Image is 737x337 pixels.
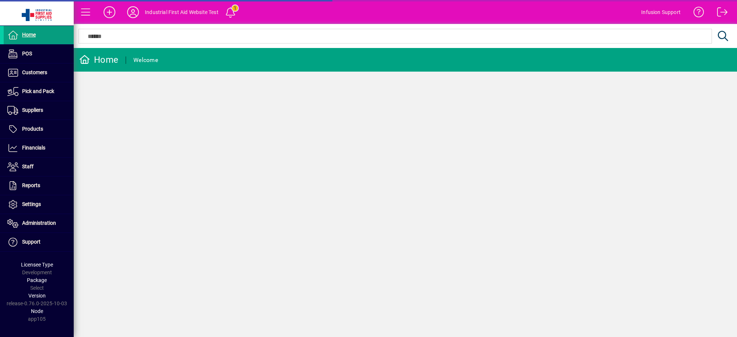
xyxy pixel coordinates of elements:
[22,164,34,169] span: Staff
[22,201,41,207] span: Settings
[4,195,74,214] a: Settings
[22,239,41,245] span: Support
[4,233,74,251] a: Support
[4,82,74,101] a: Pick and Pack
[145,6,219,18] div: Industrial First Aid Website Test
[133,54,158,66] div: Welcome
[98,6,121,19] button: Add
[79,54,118,66] div: Home
[22,126,43,132] span: Products
[22,107,43,113] span: Suppliers
[27,277,47,283] span: Package
[4,176,74,195] a: Reports
[4,101,74,120] a: Suppliers
[22,220,56,226] span: Administration
[22,69,47,75] span: Customers
[31,308,43,314] span: Node
[22,51,32,56] span: POS
[4,120,74,138] a: Products
[22,145,45,151] span: Financials
[641,6,681,18] div: Infusion Support
[21,262,53,268] span: Licensee Type
[121,6,145,19] button: Profile
[4,45,74,63] a: POS
[688,1,704,25] a: Knowledge Base
[22,32,36,38] span: Home
[4,214,74,233] a: Administration
[22,182,40,188] span: Reports
[4,158,74,176] a: Staff
[22,88,54,94] span: Pick and Pack
[712,1,728,25] a: Logout
[4,139,74,157] a: Financials
[28,293,46,299] span: Version
[4,63,74,82] a: Customers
